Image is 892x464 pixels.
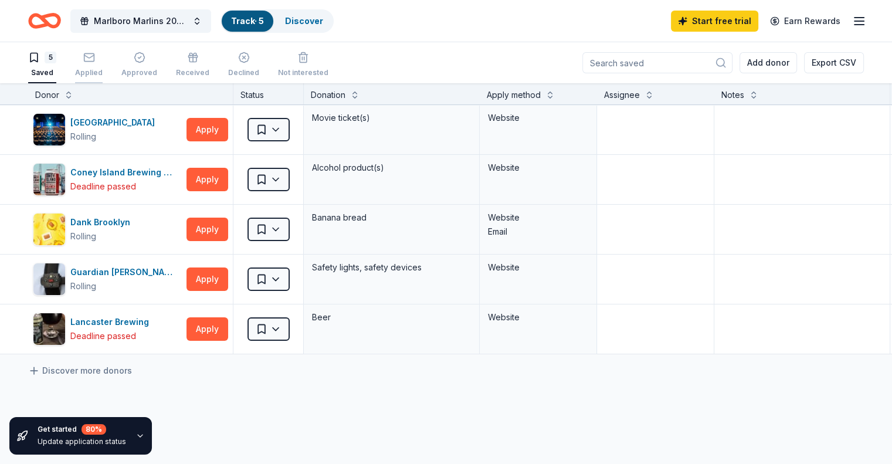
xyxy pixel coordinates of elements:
button: Received [176,47,209,83]
div: Email [488,225,588,239]
div: Apply method [487,88,541,102]
div: Donation [311,88,345,102]
div: Declined [228,68,259,77]
button: 5Saved [28,47,56,83]
img: Image for Dank Brooklyn [33,214,65,245]
div: Approved [121,68,157,77]
div: Guardian [PERSON_NAME] [70,265,182,279]
div: Notes [721,88,744,102]
button: Image for Guardian Angel DeviceGuardian [PERSON_NAME]Rolling [33,263,182,296]
div: Not interested [278,68,328,77]
div: Beer [311,309,472,326]
div: Received [176,68,209,77]
div: Donor [35,88,59,102]
button: Applied [75,47,103,83]
div: Update application status [38,437,126,446]
img: Image for Guardian Angel Device [33,263,65,295]
div: 5 [45,52,56,63]
div: Website [488,161,588,175]
img: Image for Cinépolis [33,114,65,145]
div: Rolling [70,229,96,243]
div: Applied [75,68,103,77]
div: Rolling [70,279,96,293]
div: Alcohol product(s) [311,160,472,176]
a: Discover [285,16,323,26]
div: 80 % [82,424,106,435]
button: Image for Dank BrooklynDank BrooklynRolling [33,213,182,246]
button: Image for Lancaster BrewingLancaster BrewingDeadline passed [33,313,182,346]
div: Deadline passed [70,179,136,194]
input: Search saved [582,52,732,73]
a: Home [28,7,61,35]
button: Add donor [740,52,797,73]
button: Apply [186,118,228,141]
span: Marlboro Marlins 2025 Golf Outing [94,14,188,28]
a: Earn Rewards [763,11,847,32]
button: Declined [228,47,259,83]
div: Movie ticket(s) [311,110,472,126]
img: Image for Coney Island Brewing Company [33,164,65,195]
img: Image for Lancaster Brewing [33,313,65,345]
div: Get started [38,424,126,435]
button: Approved [121,47,157,83]
div: Website [488,111,588,125]
a: Discover more donors [28,364,132,378]
button: Apply [186,267,228,291]
div: Safety lights, safety devices [311,259,472,276]
button: Marlboro Marlins 2025 Golf Outing [70,9,211,33]
button: Apply [186,317,228,341]
div: [GEOGRAPHIC_DATA] [70,116,160,130]
button: Not interested [278,47,328,83]
a: Start free trial [671,11,758,32]
div: Saved [28,68,56,77]
button: Track· 5Discover [221,9,334,33]
div: Website [488,310,588,324]
div: Assignee [604,88,640,102]
div: Deadline passed [70,329,136,343]
button: Export CSV [804,52,864,73]
div: Website [488,211,588,225]
button: Apply [186,168,228,191]
button: Image for Coney Island Brewing CompanyConey Island Brewing CompanyDeadline passed [33,163,182,196]
button: Apply [186,218,228,241]
a: Track· 5 [231,16,264,26]
div: Banana bread [311,209,472,226]
div: Coney Island Brewing Company [70,165,182,179]
div: Rolling [70,130,96,144]
div: Lancaster Brewing [70,315,154,329]
div: Dank Brooklyn [70,215,135,229]
div: Status [233,83,304,104]
button: Image for Cinépolis[GEOGRAPHIC_DATA]Rolling [33,113,182,146]
div: Website [488,260,588,275]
